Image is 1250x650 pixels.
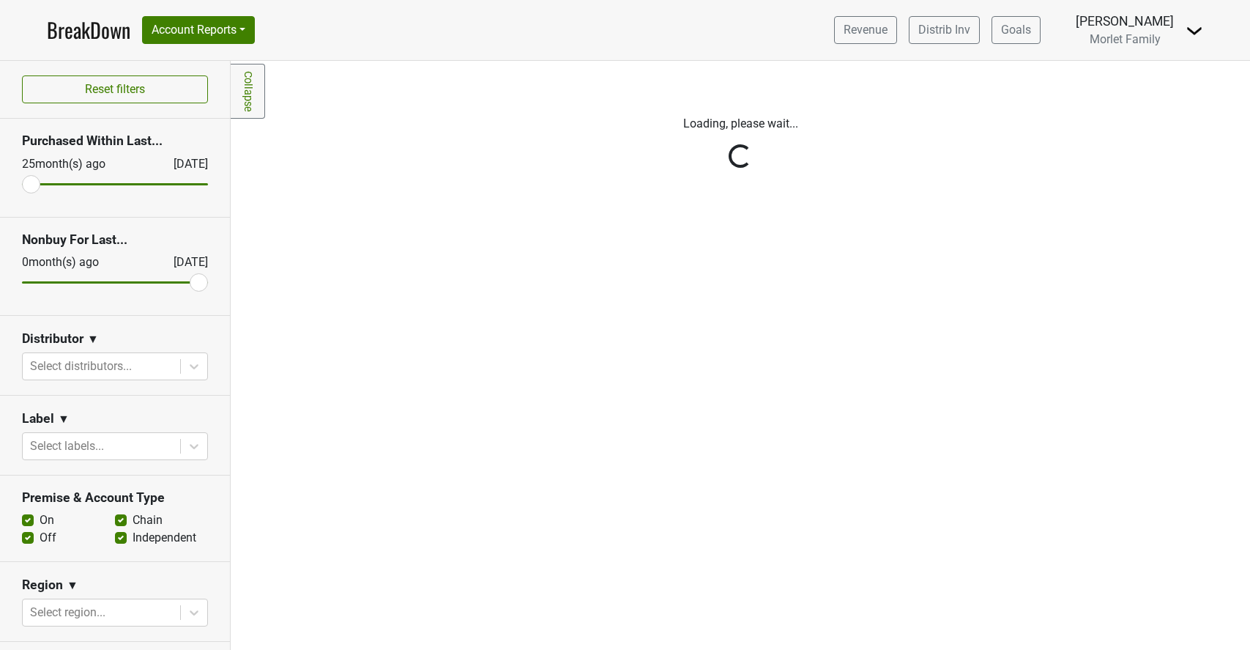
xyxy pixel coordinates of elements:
[1186,22,1203,40] img: Dropdown Menu
[834,16,897,44] a: Revenue
[334,115,1147,133] p: Loading, please wait...
[992,16,1041,44] a: Goals
[231,64,265,119] a: Collapse
[142,16,255,44] button: Account Reports
[909,16,980,44] a: Distrib Inv
[47,15,130,45] a: BreakDown
[1076,12,1174,31] div: [PERSON_NAME]
[1090,32,1161,46] span: Morlet Family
